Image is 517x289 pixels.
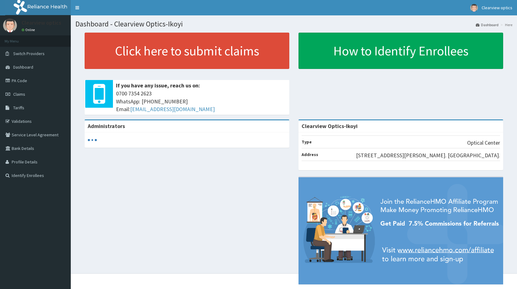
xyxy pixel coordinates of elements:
p: [STREET_ADDRESS][PERSON_NAME]. [GEOGRAPHIC_DATA]. [356,151,500,159]
a: Click here to submit claims [85,33,289,69]
a: Dashboard [476,22,499,27]
h1: Dashboard - Clearview Optics-Ikoyi [75,20,512,28]
b: Type [302,139,312,145]
p: Optical Center [467,139,500,147]
a: Online [22,28,36,32]
strong: Clearview Optics-Ikoyi [302,122,358,130]
li: Here [499,22,512,27]
b: Address [302,152,318,157]
span: Tariffs [13,105,24,110]
span: Switch Providers [13,51,45,56]
a: How to Identify Enrollees [299,33,503,69]
img: User Image [3,18,17,32]
p: Clearview optics [22,20,61,26]
svg: audio-loading [88,135,97,145]
img: User Image [470,4,478,12]
span: Claims [13,91,25,97]
a: [EMAIL_ADDRESS][DOMAIN_NAME] [130,106,215,113]
span: 0700 7354 2623 WhatsApp: [PHONE_NUMBER] Email: [116,90,286,113]
span: Clearview optics [482,5,512,10]
span: Dashboard [13,64,33,70]
b: Administrators [88,122,125,130]
b: If you have any issue, reach us on: [116,82,200,89]
img: provider-team-banner.png [299,177,503,284]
